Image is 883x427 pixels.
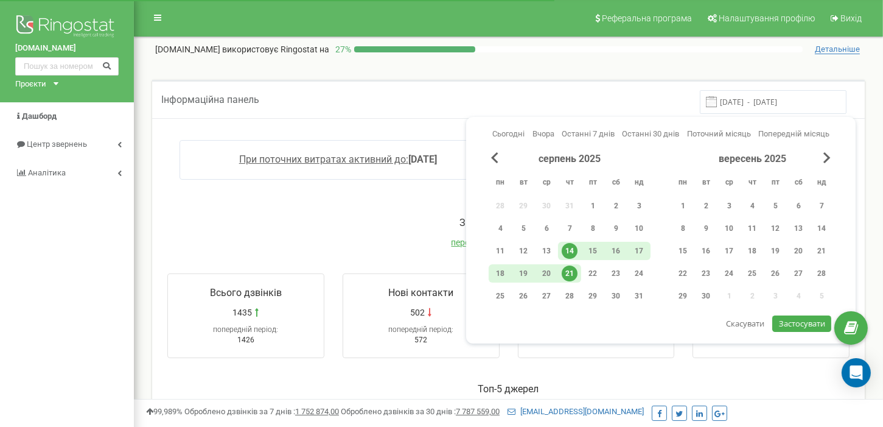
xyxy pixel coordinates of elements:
div: нд 10 серп 2025 р. [627,219,651,238]
span: При поточних витратах активний до: [239,154,408,165]
span: Всього дзвінків [210,287,282,298]
div: вт 26 серп 2025 р. [512,287,535,305]
span: Скасувати [726,318,764,329]
div: ср 10 вер 2025 р. [717,219,741,238]
span: 57секунд [755,336,787,344]
div: 7 [814,198,829,214]
div: 24 [721,266,737,281]
div: 16 [608,243,624,259]
div: 2 [698,198,714,214]
div: 9 [698,221,714,236]
div: пн 22 вер 2025 р. [671,264,694,283]
span: 99,989% [146,407,183,416]
div: сб 6 вер 2025 р. [787,197,810,215]
div: сб 23 серп 2025 р. [604,264,627,283]
div: 23 [698,266,714,281]
div: чт 21 серп 2025 р. [558,264,581,283]
abbr: субота [607,174,625,192]
div: пт 22 серп 2025 р. [581,264,604,283]
div: сб 13 вер 2025 р. [787,219,810,238]
div: 10 [721,221,737,236]
span: Детальніше [815,44,860,54]
div: ср 24 вер 2025 р. [717,264,741,283]
u: 1 752 874,00 [295,407,339,416]
div: 15 [675,243,691,259]
abbr: неділя [812,174,831,192]
div: ср 17 вер 2025 р. [717,242,741,260]
u: 7 787 559,00 [456,407,500,416]
abbr: четвер [560,174,579,192]
div: 22 [585,266,601,281]
div: серпень 2025 [489,152,651,166]
div: сб 9 серп 2025 р. [604,219,627,238]
div: нд 24 серп 2025 р. [627,264,651,283]
div: нд 14 вер 2025 р. [810,219,833,238]
a: При поточних витратах активний до:[DATE] [239,154,437,165]
span: Оброблено дзвінків за 30 днів : [341,407,500,416]
abbr: вівторок [697,174,715,192]
div: вт 5 серп 2025 р. [512,219,535,238]
div: 20 [791,243,806,259]
div: сб 27 вер 2025 р. [787,264,810,283]
div: 28 [814,266,829,281]
div: нд 31 серп 2025 р. [627,287,651,305]
div: пт 15 серп 2025 р. [581,242,604,260]
span: Previous Month [491,152,498,163]
div: пт 12 вер 2025 р. [764,219,787,238]
div: нд 7 вер 2025 р. [810,197,833,215]
div: 4 [492,221,508,236]
div: нд 28 вер 2025 р. [810,264,833,283]
div: 27 [539,288,554,304]
div: 14 [814,221,829,236]
div: 22 [675,266,691,281]
span: Останні 7 днів [562,129,615,138]
div: чт 18 вер 2025 р. [741,242,764,260]
span: 1426 [237,336,254,344]
div: 24 [631,266,647,281]
div: ср 6 серп 2025 р. [535,219,558,238]
span: Вихід [840,13,862,23]
div: 29 [585,288,601,304]
div: ср 3 вер 2025 р. [717,197,741,215]
div: вт 12 серп 2025 р. [512,242,535,260]
span: Next Month [823,152,831,163]
span: 1435 [232,306,252,319]
span: Аналiтика [28,168,66,177]
div: пн 11 серп 2025 р. [489,242,512,260]
div: 15 [585,243,601,259]
div: чт 14 серп 2025 р. [558,242,581,260]
div: 21 [562,266,578,281]
div: 1 [585,198,601,214]
div: 2 [608,198,624,214]
abbr: понеділок [491,174,509,192]
div: 16 [698,243,714,259]
div: пт 5 вер 2025 р. [764,197,787,215]
div: 31 [631,288,647,304]
div: пн 25 серп 2025 р. [489,287,512,305]
abbr: вівторок [514,174,532,192]
button: Застосувати [772,316,831,332]
div: пт 29 серп 2025 р. [581,287,604,305]
div: 8 [675,221,691,236]
span: перейти до журналу дзвінків [452,238,566,247]
div: вт 16 вер 2025 р. [694,242,717,260]
div: ср 20 серп 2025 р. [535,264,558,283]
div: 26 [767,266,783,281]
span: Попередній місяць [758,129,829,138]
span: 22години 26хвилин [562,336,630,344]
div: пт 19 вер 2025 р. [764,242,787,260]
input: Пошук за номером [15,57,119,76]
div: пн 8 вер 2025 р. [671,219,694,238]
abbr: п’ятниця [584,174,602,192]
div: 12 [767,221,783,236]
p: [DOMAIN_NAME] [155,43,329,55]
div: 1 [675,198,691,214]
div: 12 [515,243,531,259]
div: вт 23 вер 2025 р. [694,264,717,283]
span: Налаштування профілю [719,13,815,23]
span: Поточний місяць [687,129,751,138]
div: чт 7 серп 2025 р. [558,219,581,238]
div: чт 4 вер 2025 р. [741,197,764,215]
span: Інформаційна панель [161,94,259,105]
div: 17 [631,243,647,259]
